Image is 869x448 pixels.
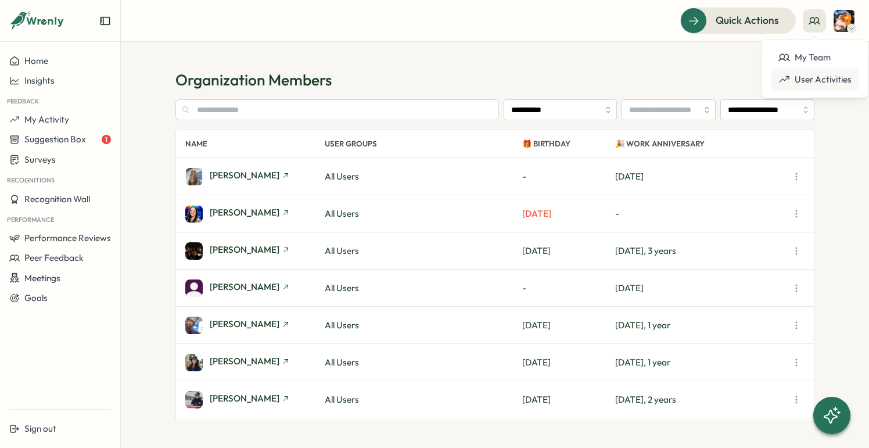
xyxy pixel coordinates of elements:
[325,282,359,293] span: All Users
[615,319,788,332] p: [DATE], 1 year
[325,320,359,331] span: All Users
[522,282,615,295] p: -
[24,292,48,303] span: Goals
[175,70,814,90] h1: Organization Members
[185,242,325,260] a: Anthony Gomez[PERSON_NAME]
[210,282,279,291] span: [PERSON_NAME]
[210,245,279,254] span: [PERSON_NAME]
[24,134,86,145] span: Suggestion Box
[522,170,615,183] p: -
[24,55,48,66] span: Home
[325,171,359,182] span: All Users
[24,193,90,205] span: Recognition Wall
[185,354,203,371] img: Ashley Amaya
[680,8,796,33] button: Quick Actions
[615,282,788,295] p: [DATE]
[24,423,56,434] span: Sign out
[771,69,859,91] a: User Activities
[185,391,325,408] a: Austin Murdock[PERSON_NAME]
[522,130,615,157] p: 🎁 Birthday
[185,279,203,297] img: Arnold Ayes
[615,207,788,220] p: -
[185,317,325,334] a: Ashawnti Shavers[PERSON_NAME]
[615,130,788,157] p: 🎉 Work Anniversary
[522,207,615,220] p: [DATE]
[833,10,855,32] img: Bryan Doster
[522,245,615,257] p: [DATE]
[210,357,279,365] span: [PERSON_NAME]
[185,205,325,223] a: Amanda Workman[PERSON_NAME]
[325,245,359,256] span: All Users
[716,13,779,28] span: Quick Actions
[615,170,788,183] p: [DATE]
[185,354,325,371] a: Ashley Amaya[PERSON_NAME]
[615,356,788,369] p: [DATE], 1 year
[778,51,852,64] div: My Team
[24,75,55,86] span: Insights
[185,168,325,185] a: Abby Puckett[PERSON_NAME]
[522,393,615,406] p: [DATE]
[615,245,788,257] p: [DATE], 3 years
[185,130,325,157] p: Name
[99,15,111,27] button: Expand sidebar
[185,242,203,260] img: Anthony Gomez
[522,356,615,369] p: [DATE]
[778,73,852,86] div: User Activities
[210,171,279,180] span: [PERSON_NAME]
[24,273,60,284] span: Meetings
[210,394,279,403] span: [PERSON_NAME]
[325,357,359,368] span: All Users
[771,46,859,69] a: My Team
[185,205,203,223] img: Amanda Workman
[325,130,522,157] p: User Groups
[522,319,615,332] p: [DATE]
[615,393,788,406] p: [DATE], 2 years
[325,208,359,219] span: All Users
[210,208,279,217] span: [PERSON_NAME]
[185,279,325,297] a: Arnold Ayes[PERSON_NAME]
[185,168,203,185] img: Abby Puckett
[185,317,203,334] img: Ashawnti Shavers
[102,135,111,144] span: 1
[185,391,203,408] img: Austin Murdock
[325,394,359,405] span: All Users
[210,320,279,328] span: [PERSON_NAME]
[24,252,84,263] span: Peer Feedback
[24,232,111,243] span: Performance Reviews
[24,154,56,165] span: Surveys
[24,114,69,125] span: My Activity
